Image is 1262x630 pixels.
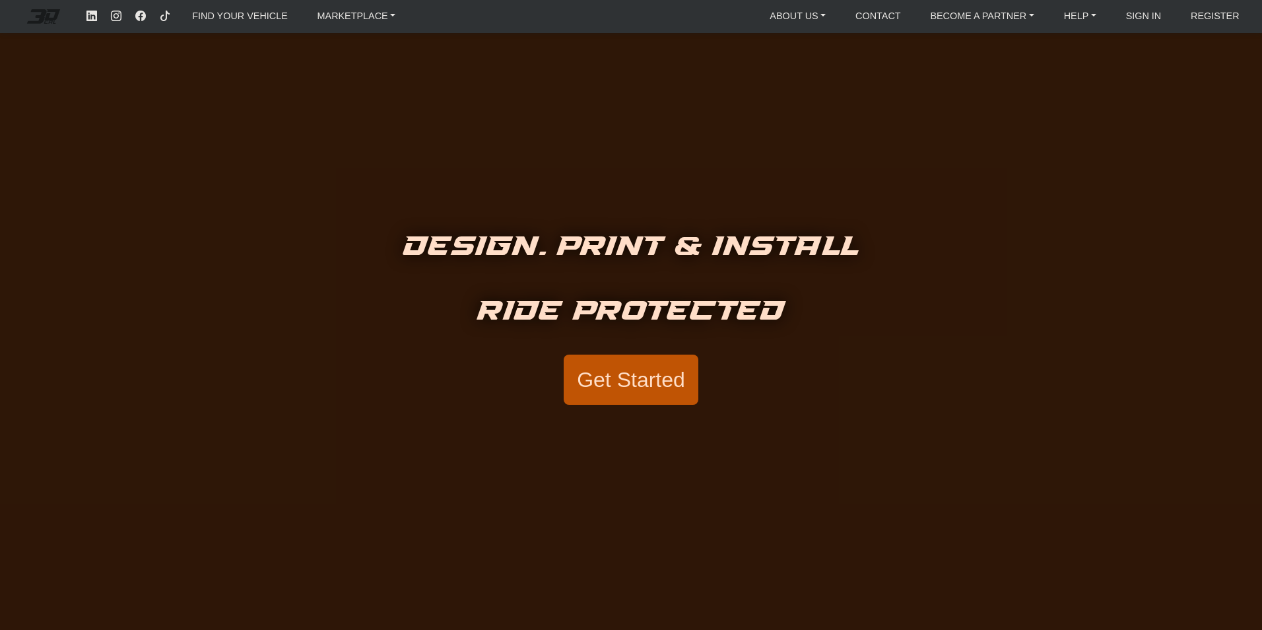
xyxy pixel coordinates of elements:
a: MARKETPLACE [312,6,401,26]
h5: Design. Print & Install [403,225,859,269]
a: FIND YOUR VEHICLE [187,6,292,26]
a: REGISTER [1185,6,1245,26]
a: CONTACT [850,6,906,26]
a: ABOUT US [764,6,831,26]
a: HELP [1059,6,1102,26]
h5: Ride Protected [477,290,785,333]
button: Get Started [564,355,698,405]
a: BECOME A PARTNER [925,6,1039,26]
a: SIGN IN [1121,6,1167,26]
